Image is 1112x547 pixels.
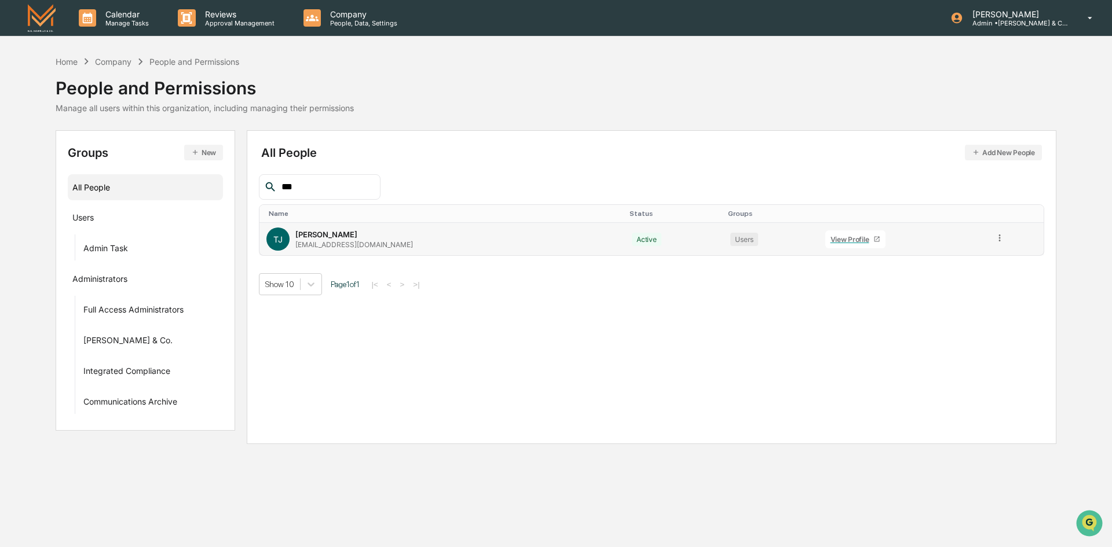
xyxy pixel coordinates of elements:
[149,57,239,67] div: People and Permissions
[68,145,223,160] div: Groups
[39,89,190,100] div: Start new chat
[269,210,621,218] div: Toggle SortBy
[115,196,140,205] span: Pylon
[823,210,983,218] div: Toggle SortBy
[331,280,360,289] span: Page 1 of 1
[83,304,184,318] div: Full Access Administrators
[321,9,403,19] p: Company
[96,19,155,27] p: Manage Tasks
[56,103,354,113] div: Manage all users within this organization, including managing their permissions
[397,280,408,289] button: >
[825,230,886,248] a: View Profile
[963,19,1071,27] p: Admin • [PERSON_NAME] & Co. - BD
[295,230,357,239] div: [PERSON_NAME]
[72,178,218,197] div: All People
[23,168,73,179] span: Data Lookup
[197,92,211,106] button: Start new chat
[409,280,423,289] button: >|
[83,366,170,380] div: Integrated Compliance
[84,147,93,156] div: 🗄️
[1075,509,1106,540] iframe: Open customer support
[72,212,94,226] div: Users
[56,68,354,98] div: People and Permissions
[7,163,78,184] a: 🔎Data Lookup
[28,4,56,31] img: logo
[79,141,148,162] a: 🗄️Attestations
[184,145,223,160] button: New
[7,141,79,162] a: 🖐️Preclearance
[83,243,128,257] div: Admin Task
[56,57,78,67] div: Home
[383,280,395,289] button: <
[321,19,403,27] p: People, Data, Settings
[96,146,144,157] span: Attestations
[72,274,127,288] div: Administrators
[295,240,413,249] div: [EMAIL_ADDRESS][DOMAIN_NAME]
[96,9,155,19] p: Calendar
[83,335,173,349] div: [PERSON_NAME] & Co.
[261,145,1042,160] div: All People
[196,19,280,27] p: Approval Management
[82,196,140,205] a: Powered byPylon
[95,57,131,67] div: Company
[83,397,177,410] div: Communications Archive
[965,145,1042,160] button: Add New People
[831,235,874,244] div: View Profile
[12,89,32,109] img: 1746055101610-c473b297-6a78-478c-a979-82029cc54cd1
[273,234,283,244] span: TJ
[12,24,211,43] p: How can we help?
[632,233,661,246] div: Active
[963,9,1071,19] p: [PERSON_NAME]
[12,147,21,156] div: 🖐️
[23,146,75,157] span: Preclearance
[12,169,21,178] div: 🔎
[630,210,719,218] div: Toggle SortBy
[368,280,382,289] button: |<
[196,9,280,19] p: Reviews
[39,100,147,109] div: We're available if you need us!
[728,210,814,218] div: Toggle SortBy
[997,210,1039,218] div: Toggle SortBy
[730,233,758,246] div: Users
